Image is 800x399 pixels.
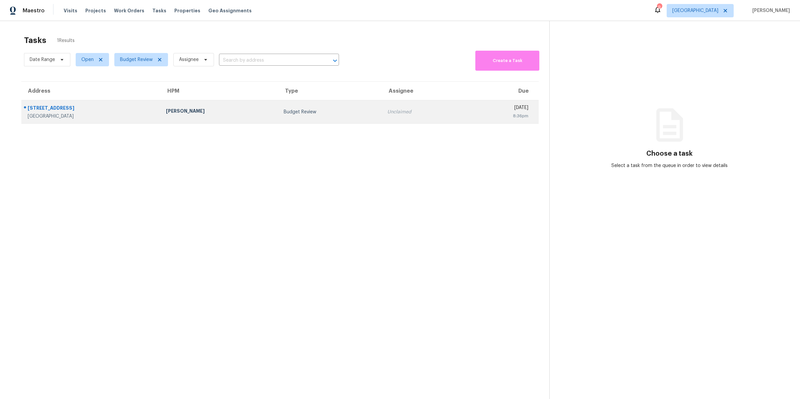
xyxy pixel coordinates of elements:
th: Assignee [382,82,465,100]
th: Address [21,82,161,100]
th: HPM [161,82,278,100]
div: [GEOGRAPHIC_DATA] [28,113,155,120]
div: [PERSON_NAME] [166,108,273,116]
button: Open [330,56,340,65]
h2: Tasks [24,37,46,44]
div: 8:36pm [470,113,528,119]
div: [STREET_ADDRESS] [28,105,155,113]
span: Tasks [152,8,166,13]
h3: Choose a task [646,150,693,157]
span: [GEOGRAPHIC_DATA] [672,7,718,14]
span: Budget Review [120,56,153,63]
span: Create a Task [479,57,536,65]
span: [PERSON_NAME] [750,7,790,14]
span: Date Range [30,56,55,63]
span: Assignee [179,56,199,63]
span: Work Orders [114,7,144,14]
span: 1 Results [57,37,75,44]
th: Due [465,82,539,100]
div: [DATE] [470,104,528,113]
input: Search by address [219,55,320,66]
span: Projects [85,7,106,14]
div: Budget Review [284,109,376,115]
div: Select a task from the queue in order to view details [610,162,730,169]
span: Visits [64,7,77,14]
button: Create a Task [475,51,539,71]
span: Open [81,56,94,63]
span: Geo Assignments [208,7,252,14]
div: Unclaimed [387,109,459,115]
div: 9 [657,4,662,11]
span: Maestro [23,7,45,14]
span: Properties [174,7,200,14]
th: Type [278,82,382,100]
